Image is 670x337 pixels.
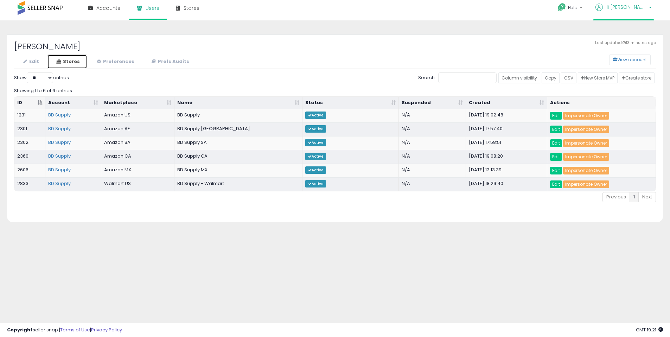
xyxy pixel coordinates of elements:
[595,40,656,46] span: Last updated: 13 minutes ago
[399,122,466,136] td: N/A
[174,122,303,136] td: BD Supply [GEOGRAPHIC_DATA]
[604,55,614,65] a: View account
[550,153,562,161] a: Edit
[48,180,71,187] a: BD Supply
[14,177,45,191] td: 2833
[466,136,547,150] td: [DATE] 17:58:51
[466,109,547,122] td: [DATE] 19:02:48
[563,112,609,120] a: Impersonate Owner
[581,75,614,81] span: New Store MVP
[438,72,497,83] input: Search:
[563,167,609,174] a: Impersonate Owner
[578,72,618,83] a: New Store MVP
[466,97,547,109] th: Created: activate to sort column ascending
[14,72,69,83] label: Show entries
[563,153,609,161] a: Impersonate Owner
[305,112,326,119] span: Active
[547,97,656,109] th: Actions
[622,75,651,81] span: Create store
[101,136,174,150] td: Amazon SA
[466,164,547,177] td: [DATE] 13:13:39
[174,164,303,177] td: BD Supply MX
[638,192,656,202] a: Next
[498,72,540,83] a: Column visibility
[399,136,466,150] td: N/A
[564,75,573,81] span: CSV
[563,139,609,147] a: Impersonate Owner
[563,126,609,133] a: Impersonate Owner
[305,166,326,174] span: Active
[142,55,197,69] a: Prefs Audits
[14,55,46,69] a: Edit
[305,153,326,160] span: Active
[602,192,630,202] a: Previous
[14,164,45,177] td: 2606
[174,109,303,122] td: BD Supply
[563,180,609,188] a: Impersonate Owner
[550,180,562,188] a: Edit
[399,177,466,191] td: N/A
[561,72,576,83] a: CSV
[609,55,651,65] button: View account
[466,122,547,136] td: [DATE] 17:57:40
[91,326,122,333] a: Privacy Policy
[101,97,174,109] th: Marketplace: activate to sort column ascending
[174,136,303,150] td: BD Supply SA
[542,72,560,83] a: Copy
[101,122,174,136] td: Amazon AE
[595,4,652,19] a: Hi [PERSON_NAME]
[174,97,303,109] th: Name: activate to sort column ascending
[636,326,663,333] span: 2025-08-14 19:21 GMT
[146,5,159,12] span: Users
[101,177,174,191] td: Walmart US
[545,75,556,81] span: Copy
[619,72,655,83] a: Create store
[399,109,466,122] td: N/A
[466,177,547,191] td: [DATE] 18:29:40
[557,3,566,12] i: Get Help
[14,150,45,164] td: 2360
[550,167,562,174] a: Edit
[14,136,45,150] td: 2302
[14,85,656,94] div: Showing 1 to 6 of 6 entries
[302,97,398,109] th: Status: activate to sort column ascending
[305,180,326,187] span: Active
[550,112,562,120] a: Edit
[14,122,45,136] td: 2301
[305,139,326,146] span: Active
[101,164,174,177] td: Amazon MX
[60,326,90,333] a: Terms of Use
[502,75,537,81] span: Column visibility
[7,327,122,333] div: seller snap | |
[47,55,87,69] a: Stores
[96,5,120,12] span: Accounts
[27,72,53,83] select: Showentries
[48,153,71,159] a: BD Supply
[550,139,562,147] a: Edit
[399,164,466,177] td: N/A
[550,126,562,133] a: Edit
[88,55,142,69] a: Preferences
[174,177,303,191] td: BD Supply - Walmart
[399,97,466,109] th: Suspended: activate to sort column ascending
[630,192,639,202] a: 1
[14,109,45,122] td: 1231
[399,150,466,164] td: N/A
[605,4,647,11] span: Hi [PERSON_NAME]
[7,326,33,333] strong: Copyright
[101,150,174,164] td: Amazon CA
[466,150,547,164] td: [DATE] 19:08:20
[45,97,102,109] th: Account: activate to sort column ascending
[14,97,45,109] th: ID: activate to sort column descending
[184,5,199,12] span: Stores
[174,150,303,164] td: BD Supply CA
[568,5,578,11] span: Help
[48,125,71,132] a: BD Supply
[14,42,656,51] h2: [PERSON_NAME]
[48,139,71,146] a: BD Supply
[101,109,174,122] td: Amazon US
[418,72,497,83] label: Search:
[305,125,326,133] span: Active
[48,112,71,118] a: BD Supply
[48,166,71,173] a: BD Supply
